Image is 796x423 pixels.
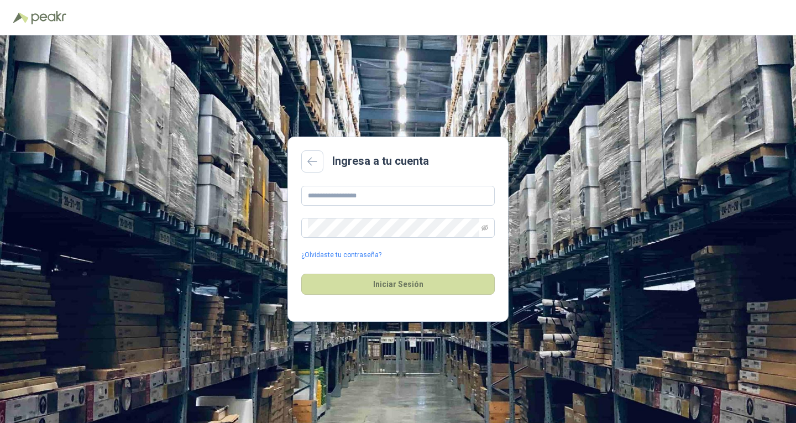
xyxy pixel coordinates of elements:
[332,153,429,170] h2: Ingresa a tu cuenta
[301,250,381,260] a: ¿Olvidaste tu contraseña?
[481,224,488,231] span: eye-invisible
[301,274,495,295] button: Iniciar Sesión
[13,12,29,23] img: Logo
[31,11,66,24] img: Peakr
